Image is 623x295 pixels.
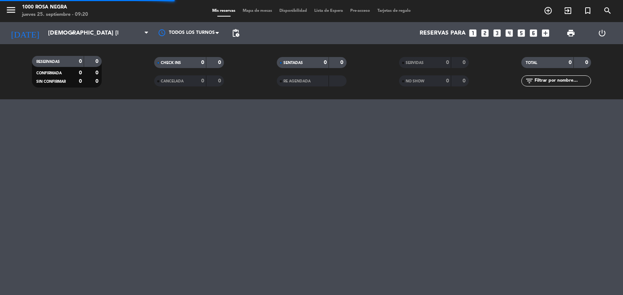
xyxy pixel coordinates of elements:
[6,25,44,41] i: [DATE]
[504,28,514,38] i: looks_4
[283,61,303,65] span: SENTADAS
[566,29,575,38] span: print
[463,78,467,83] strong: 0
[22,11,88,18] div: jueves 25. septiembre - 09:20
[603,6,612,15] i: search
[161,61,181,65] span: CHECK INS
[6,4,17,15] i: menu
[492,28,502,38] i: looks_3
[585,60,590,65] strong: 0
[374,9,414,13] span: Tarjetas de regalo
[218,60,222,65] strong: 0
[95,70,100,75] strong: 0
[544,6,553,15] i: add_circle_outline
[468,28,478,38] i: looks_one
[598,29,606,38] i: power_settings_new
[201,60,204,65] strong: 0
[534,77,591,85] input: Filtrar por nombre...
[564,6,572,15] i: exit_to_app
[526,61,537,65] span: TOTAL
[201,78,204,83] strong: 0
[587,22,617,44] div: LOG OUT
[406,79,424,83] span: NO SHOW
[36,60,60,64] span: RESERVADAS
[569,60,572,65] strong: 0
[583,6,592,15] i: turned_in_not
[231,29,240,38] span: pending_actions
[239,9,276,13] span: Mapa de mesas
[463,60,467,65] strong: 0
[347,9,374,13] span: Pre-acceso
[529,28,538,38] i: looks_6
[420,30,466,37] span: Reservas para
[480,28,490,38] i: looks_two
[36,80,66,83] span: SIN CONFIRMAR
[446,60,449,65] strong: 0
[95,59,100,64] strong: 0
[79,70,82,75] strong: 0
[541,28,550,38] i: add_box
[161,79,184,83] span: CANCELADA
[406,61,424,65] span: SERVIDAS
[218,78,222,83] strong: 0
[283,79,311,83] span: RE AGENDADA
[68,29,77,38] i: arrow_drop_down
[209,9,239,13] span: Mis reservas
[36,71,62,75] span: CONFIRMADA
[517,28,526,38] i: looks_5
[324,60,327,65] strong: 0
[311,9,347,13] span: Lista de Espera
[276,9,311,13] span: Disponibilidad
[340,60,345,65] strong: 0
[95,79,100,84] strong: 0
[525,77,534,85] i: filter_list
[79,79,82,84] strong: 0
[22,4,88,11] div: 1000 Rosa Negra
[6,4,17,18] button: menu
[446,78,449,83] strong: 0
[79,59,82,64] strong: 0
